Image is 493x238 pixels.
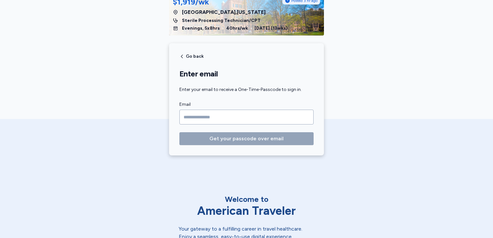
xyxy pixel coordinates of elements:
span: Sterile Processing Technician/CPT [182,17,261,24]
span: 40 hrs/wk [226,25,248,32]
span: Evenings, 5x8hrs [182,25,220,32]
div: Welcome to [179,194,314,204]
div: Enter your email to receive a One-Time-Passcode to sign in. [179,86,314,93]
input: Email [179,110,314,124]
span: [DATE] ( 13 wks) [255,25,288,32]
label: Email [179,101,314,108]
span: [GEOGRAPHIC_DATA] , [US_STATE] [182,8,266,16]
button: Go back [179,54,204,59]
span: Get your passcode over email [209,135,284,143]
h1: Enter email [179,69,314,79]
button: Get your passcode over email [179,132,314,145]
div: American Traveler [179,204,314,217]
span: Go back [186,54,204,59]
